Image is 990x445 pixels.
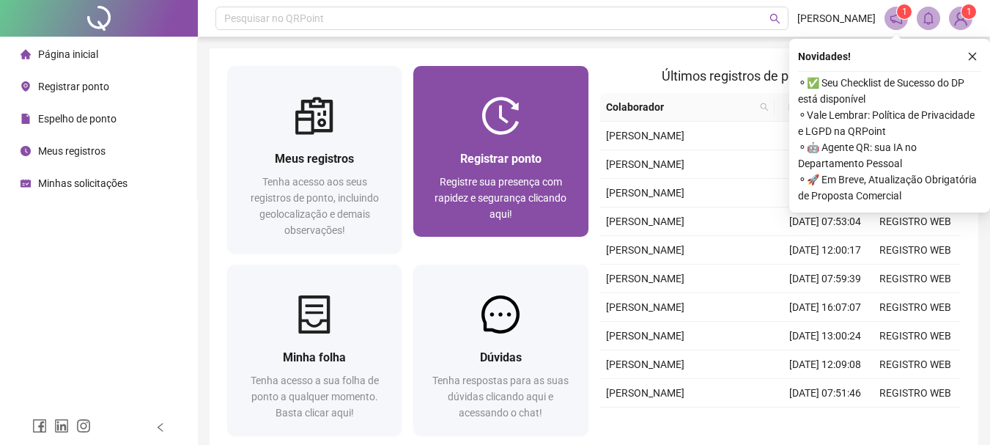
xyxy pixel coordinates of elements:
[21,49,31,59] span: home
[38,177,128,189] span: Minhas solicitações
[76,419,91,433] span: instagram
[227,66,402,253] a: Meus registrosTenha acesso aos seus registros de ponto, incluindo geolocalização e demais observa...
[760,103,769,111] span: search
[780,207,871,236] td: [DATE] 07:53:04
[413,265,588,435] a: DúvidasTenha respostas para as suas dúvidas clicando aqui e acessando o chat!
[606,216,684,227] span: [PERSON_NAME]
[275,152,354,166] span: Meus registros
[798,75,981,107] span: ⚬ ✅ Seu Checklist de Sucesso do DP está disponível
[871,207,961,236] td: REGISTRO WEB
[283,350,346,364] span: Minha folha
[780,265,871,293] td: [DATE] 07:59:39
[606,273,684,284] span: [PERSON_NAME]
[606,301,684,313] span: [PERSON_NAME]
[38,113,117,125] span: Espelho de ponto
[606,187,684,199] span: [PERSON_NAME]
[757,96,772,118] span: search
[967,7,972,17] span: 1
[780,293,871,322] td: [DATE] 16:07:07
[38,48,98,60] span: Página inicial
[871,408,961,436] td: REGISTRO WEB
[21,81,31,92] span: environment
[950,7,972,29] img: 63971
[780,408,871,436] td: [DATE] 12:00:44
[871,236,961,265] td: REGISTRO WEB
[871,293,961,322] td: REGISTRO WEB
[54,419,69,433] span: linkedin
[797,10,876,26] span: [PERSON_NAME]
[798,172,981,204] span: ⚬ 🚀 Em Breve, Atualização Obrigatória de Proposta Comercial
[32,419,47,433] span: facebook
[606,99,755,115] span: Colaborador
[606,130,684,141] span: [PERSON_NAME]
[798,48,851,65] span: Novidades !
[606,358,684,370] span: [PERSON_NAME]
[227,265,402,435] a: Minha folhaTenha acesso a sua folha de ponto a qualquer momento. Basta clicar aqui!
[871,350,961,379] td: REGISTRO WEB
[780,379,871,408] td: [DATE] 07:51:46
[21,178,31,188] span: schedule
[871,379,961,408] td: REGISTRO WEB
[780,99,844,115] span: Data/Hora
[606,158,684,170] span: [PERSON_NAME]
[413,66,588,237] a: Registrar pontoRegistre sua presença com rapidez e segurança clicando aqui!
[922,12,935,25] span: bell
[38,145,106,157] span: Meus registros
[871,322,961,350] td: REGISTRO WEB
[780,179,871,207] td: [DATE] 12:00:20
[435,176,566,220] span: Registre sua presença com rapidez e segurança clicando aqui!
[897,4,912,19] sup: 1
[775,93,862,122] th: Data/Hora
[251,375,379,419] span: Tenha acesso a sua folha de ponto a qualquer momento. Basta clicar aqui!
[780,236,871,265] td: [DATE] 12:00:17
[606,330,684,342] span: [PERSON_NAME]
[798,107,981,139] span: ⚬ Vale Lembrar: Política de Privacidade e LGPD na QRPoint
[606,387,684,399] span: [PERSON_NAME]
[902,7,907,17] span: 1
[967,51,978,62] span: close
[780,322,871,350] td: [DATE] 13:00:24
[871,265,961,293] td: REGISTRO WEB
[961,4,976,19] sup: Atualize o seu contato no menu Meus Dados
[480,350,522,364] span: Dúvidas
[780,150,871,179] td: [DATE] 07:27:04
[21,114,31,124] span: file
[780,350,871,379] td: [DATE] 12:09:08
[662,68,898,84] span: Últimos registros de ponto sincronizados
[38,81,109,92] span: Registrar ponto
[769,13,780,24] span: search
[798,139,981,172] span: ⚬ 🤖 Agente QR: sua IA no Departamento Pessoal
[780,122,871,150] td: [DATE] 12:01:26
[460,152,542,166] span: Registrar ponto
[890,12,903,25] span: notification
[606,244,684,256] span: [PERSON_NAME]
[251,176,379,236] span: Tenha acesso aos seus registros de ponto, incluindo geolocalização e demais observações!
[21,146,31,156] span: clock-circle
[432,375,569,419] span: Tenha respostas para as suas dúvidas clicando aqui e acessando o chat!
[155,422,166,433] span: left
